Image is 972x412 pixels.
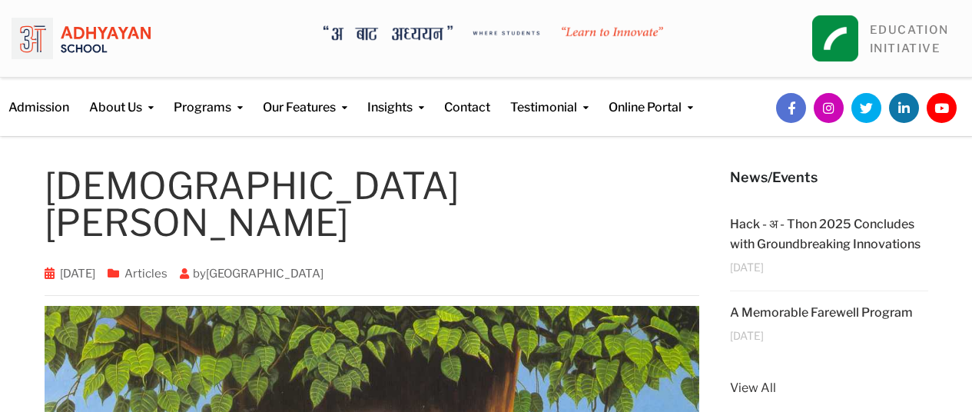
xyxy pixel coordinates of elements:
a: Testimonial [510,78,589,117]
a: A Memorable Farewell Program [730,305,913,320]
img: A Bata Adhyayan where students learn to Innovate [323,25,664,42]
span: by [174,267,330,281]
a: Admission [8,78,69,117]
span: [DATE] [730,330,764,341]
a: Insights [367,78,424,117]
a: View All [730,378,928,398]
h1: [DEMOGRAPHIC_DATA][PERSON_NAME] [45,168,700,241]
img: logo [12,12,151,65]
a: Programs [174,78,243,117]
img: square_leapfrog [812,15,858,61]
a: About Us [89,78,154,117]
a: Articles [124,267,168,281]
h5: News/Events [730,168,928,188]
a: Hack - अ - Thon 2025 Concludes with Groundbreaking Innovations [730,217,921,251]
a: Contact [444,78,490,117]
a: [GEOGRAPHIC_DATA] [206,267,323,281]
a: EDUCATIONINITIATIVE [870,23,949,55]
a: [DATE] [60,267,95,281]
a: Online Portal [609,78,693,117]
span: [DATE] [730,261,764,273]
a: Our Features [263,78,347,117]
